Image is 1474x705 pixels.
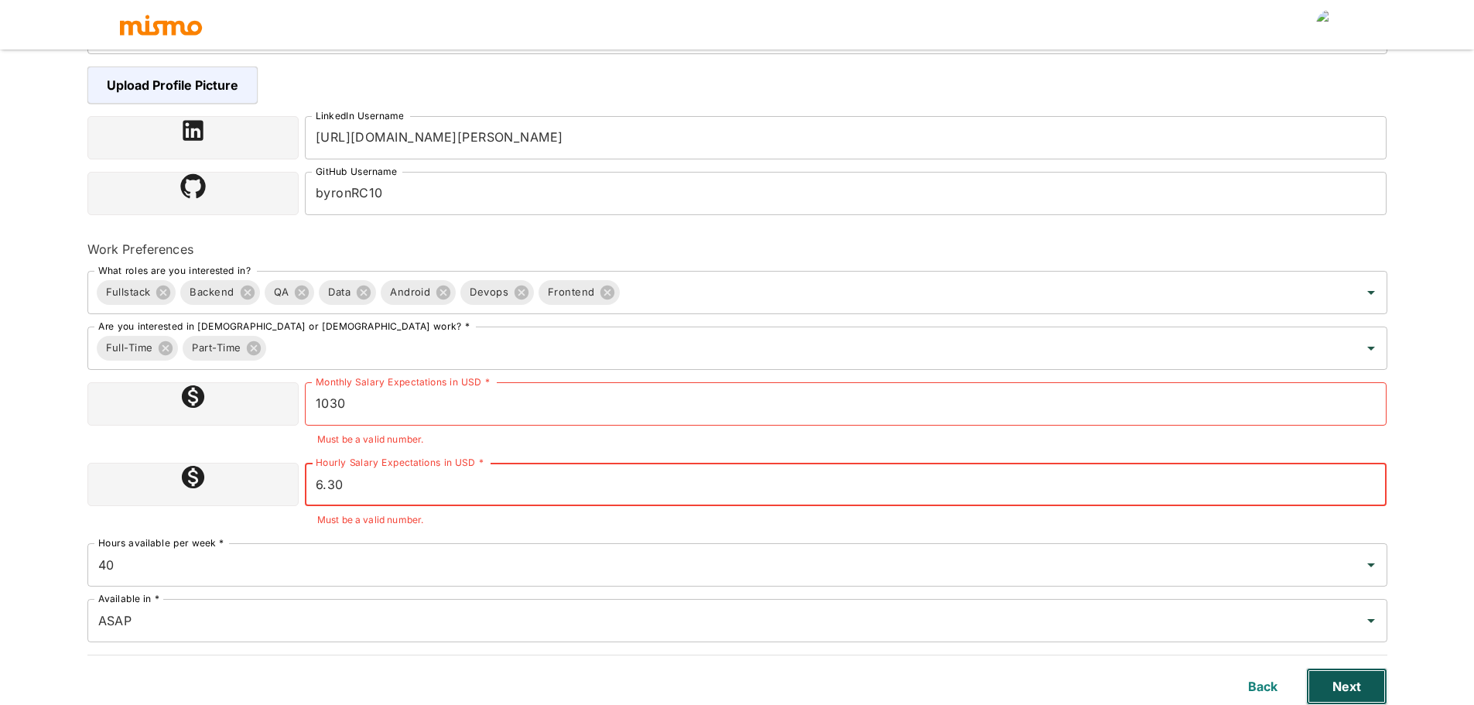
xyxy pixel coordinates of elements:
[381,280,456,305] div: Android
[97,280,176,305] div: Fullstack
[87,67,258,104] span: Upload Profile Picture
[319,280,376,305] div: Data
[305,512,1387,528] span: Must be a valid number.
[539,283,604,301] span: Frontend
[183,339,250,357] span: Part-Time
[98,536,224,549] label: Hours available per week *
[316,375,490,388] label: Monthly Salary Expectations in USD *
[265,283,299,301] span: QA
[183,336,266,361] div: Part-Time
[1360,610,1382,631] button: Open
[460,280,534,305] div: Devops
[316,456,484,469] label: Hourly Salary Expectations in USD *
[460,283,518,301] span: Devops
[316,165,397,178] label: GitHub Username
[97,283,160,301] span: Fullstack
[97,336,179,361] div: Full-Time
[1360,282,1382,303] button: Open
[97,339,162,357] span: Full-Time
[1360,554,1382,576] button: Open
[98,264,251,277] label: What roles are you interested in?
[118,13,203,36] img: logo
[270,70,301,101] img: ovh63o34wnchnw6i2il1cow6ql58
[1238,668,1288,705] button: Back
[319,283,360,301] span: Data
[180,283,243,301] span: Backend
[98,320,470,333] label: Are you interested in [DEMOGRAPHIC_DATA] or [DEMOGRAPHIC_DATA] work? *
[1306,668,1387,705] button: Next
[1360,337,1382,359] button: Open
[265,280,315,305] div: QA
[305,432,1387,447] span: Must be a valid number.
[1316,9,1347,40] img: null null
[381,283,439,301] span: Android
[316,109,404,122] label: LinkedIn Username
[87,240,1387,258] h6: Work Preferences
[180,280,259,305] div: Backend
[539,280,621,305] div: Frontend
[98,592,159,605] label: Available in *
